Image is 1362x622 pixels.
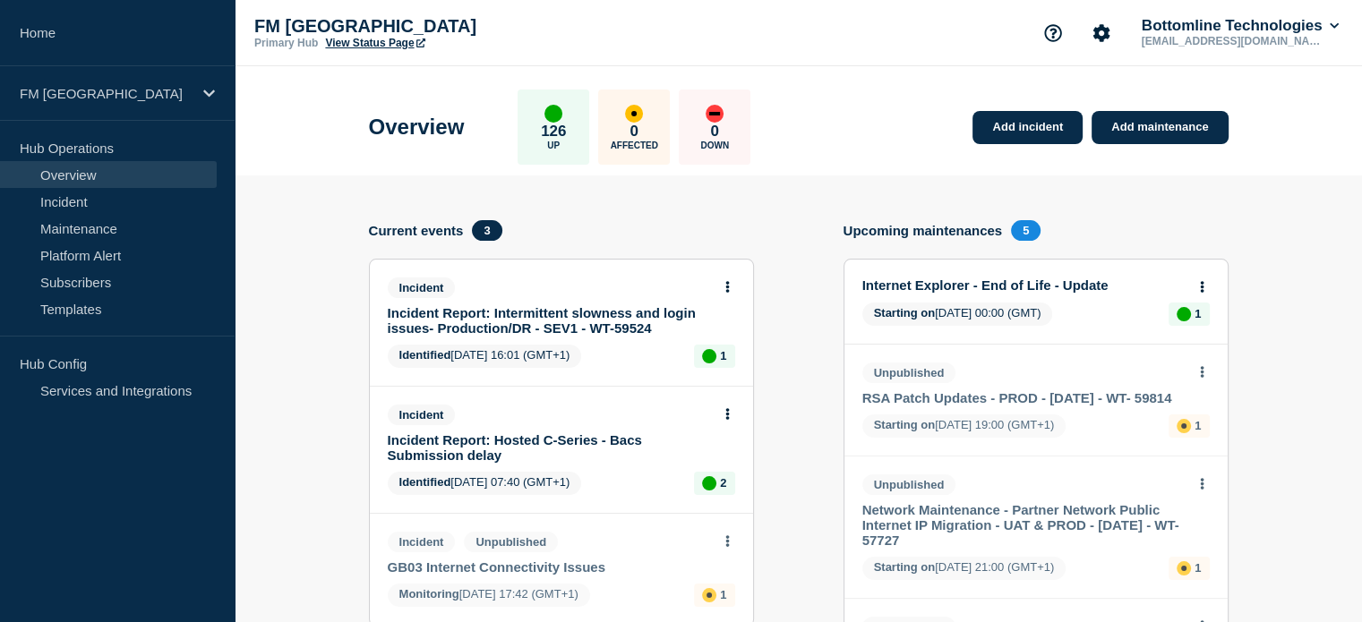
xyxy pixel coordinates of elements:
a: View Status Page [325,37,424,49]
div: affected [1177,561,1191,575]
p: 2 [720,476,726,490]
a: Internet Explorer - End of Life - Update [862,277,1186,293]
span: Identified [399,348,451,362]
p: 1 [1195,419,1201,432]
p: 1 [1195,307,1201,320]
p: 1 [1195,561,1201,575]
a: Add incident [972,111,1083,144]
a: Incident Report: Intermittent slowness and login issues- Production/DR - SEV1 - WT-59524 [388,305,711,336]
p: Affected [611,141,658,150]
a: GB03 Internet Connectivity Issues [388,559,711,575]
a: Add maintenance [1092,111,1228,144]
h4: Upcoming maintenances [844,223,1003,238]
p: [EMAIL_ADDRESS][DOMAIN_NAME] [1138,35,1324,47]
button: Account settings [1083,14,1120,52]
span: 3 [472,220,501,241]
p: Up [547,141,560,150]
span: Unpublished [464,532,558,552]
span: Incident [388,277,456,298]
span: [DATE] 07:40 (GMT+1) [388,472,582,495]
h4: Current events [369,223,464,238]
span: Incident [388,532,456,552]
p: FM [GEOGRAPHIC_DATA] [20,86,192,101]
p: 0 [630,123,638,141]
button: Support [1034,14,1072,52]
span: [DATE] 16:01 (GMT+1) [388,345,582,368]
div: affected [625,105,643,123]
span: [DATE] 21:00 (GMT+1) [862,557,1066,580]
p: 1 [720,349,726,362]
div: affected [1177,419,1191,433]
div: down [706,105,724,123]
span: 5 [1011,220,1041,241]
a: Network Maintenance - Partner Network Public Internet IP Migration - UAT & PROD - [DATE] - WT-57727 [862,502,1186,548]
a: Incident Report: Hosted C-Series - Bacs Submission delay [388,432,711,463]
div: up [702,476,716,490]
span: Incident [388,405,456,425]
span: Identified [399,475,451,489]
p: Down [700,141,729,150]
div: affected [702,588,716,602]
span: [DATE] 17:42 (GMT+1) [388,584,590,607]
button: Bottomline Technologies [1138,17,1342,35]
span: Starting on [874,306,936,320]
p: Primary Hub [254,37,318,49]
span: [DATE] 00:00 (GMT) [862,302,1053,326]
span: Unpublished [862,362,956,383]
p: 126 [541,123,566,141]
span: Unpublished [862,474,956,495]
span: Monitoring [399,587,459,601]
p: 0 [711,123,719,141]
div: up [702,349,716,363]
a: RSA Patch Updates - PROD - [DATE] - WT- 59814 [862,390,1186,405]
span: Starting on [874,560,936,574]
p: 1 [720,588,726,601]
span: Starting on [874,418,936,431]
div: up [544,105,562,123]
span: [DATE] 19:00 (GMT+1) [862,414,1066,438]
p: FM [GEOGRAPHIC_DATA] [254,16,612,37]
h1: Overview [369,115,465,140]
div: up [1177,307,1191,321]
